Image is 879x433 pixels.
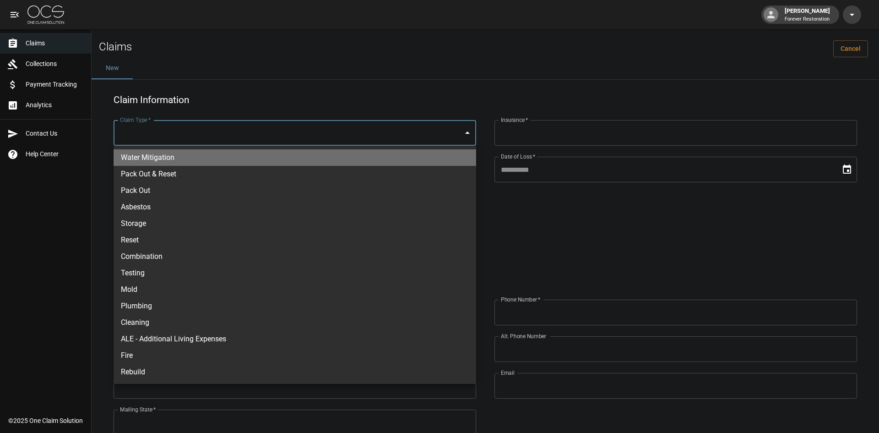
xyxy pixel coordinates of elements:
[114,281,476,298] li: Mold
[114,149,476,166] li: Water Mitigation
[114,182,476,199] li: Pack Out
[114,199,476,215] li: Asbestos
[114,347,476,364] li: Fire
[114,166,476,182] li: Pack Out & Reset
[114,248,476,265] li: Combination
[114,265,476,281] li: Testing
[114,232,476,248] li: Reset
[114,215,476,232] li: Storage
[114,314,476,331] li: Cleaning
[114,364,476,380] li: Rebuild
[114,298,476,314] li: Plumbing
[114,331,476,347] li: ALE - Additional Living Expenses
